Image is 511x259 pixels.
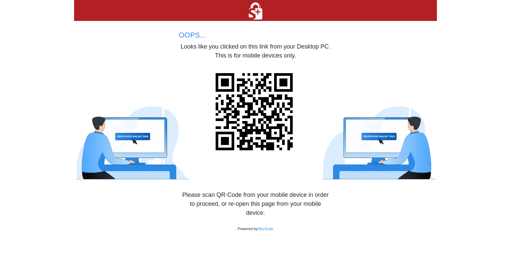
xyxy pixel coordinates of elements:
[179,42,332,51] p: Looks like you clicked on this link from your Desktop PC.
[258,227,273,231] a: StorSuite
[304,105,437,180] img: phyrem_qr-code_sign-up_small.gif
[179,51,332,60] p: This is for mobile devices only.
[179,31,332,40] h5: OOPS...
[181,191,330,217] p: Please scan QR-Code from your mobile device in order to proceed, or re-open this page from your m...
[181,223,330,233] p: Powered by
[246,1,265,21] img: 1755203231_PoQCJGNx30.png
[74,105,207,180] img: phyrem_sign-up_confuse_small.gif
[210,68,301,158] img: DvktsvcqhwQAAAABJRU5ErkJggg==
